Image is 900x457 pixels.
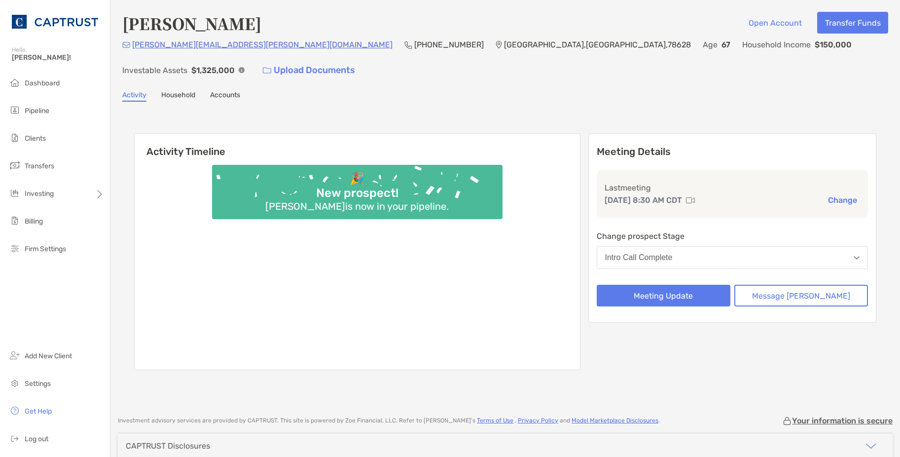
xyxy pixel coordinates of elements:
[504,38,691,51] p: [GEOGRAPHIC_DATA] , [GEOGRAPHIC_DATA] , 78628
[414,38,484,51] p: [PHONE_NUMBER]
[256,60,361,81] a: Upload Documents
[9,76,21,88] img: dashboard icon
[122,12,261,35] h4: [PERSON_NAME]
[25,245,66,253] span: Firm Settings
[686,196,695,204] img: communication type
[721,38,730,51] p: 67
[132,38,393,51] p: [PERSON_NAME][EMAIL_ADDRESS][PERSON_NAME][DOMAIN_NAME]
[9,187,21,199] img: investing icon
[605,182,861,194] p: Last meeting
[9,432,21,444] img: logout icon
[9,377,21,389] img: settings icon
[25,352,72,360] span: Add New Client
[25,407,52,416] span: Get Help
[25,217,43,226] span: Billing
[12,4,98,39] img: CAPTRUST Logo
[212,165,503,211] img: Confetti
[25,134,46,143] span: Clients
[25,435,48,443] span: Log out
[118,417,660,424] p: Investment advisory services are provided by CAPTRUST . This site is powered by Zoe Financial, LL...
[741,12,809,34] button: Open Account
[126,441,210,451] div: CAPTRUST Disclosures
[597,246,868,269] button: Intro Call Complete
[12,53,104,62] span: [PERSON_NAME]!
[25,190,54,198] span: Investing
[792,416,893,425] p: Your information is secure
[9,405,21,417] img: get-help icon
[261,200,453,212] div: [PERSON_NAME] is now in your pipeline.
[572,417,658,424] a: Model Marketplace Disclosures
[605,253,673,262] div: Intro Call Complete
[9,132,21,144] img: clients icon
[9,215,21,227] img: billing icon
[122,91,146,102] a: Activity
[496,41,502,49] img: Location Icon
[9,104,21,116] img: pipeline icon
[703,38,718,51] p: Age
[210,91,240,102] a: Accounts
[191,64,235,76] p: $1,325,000
[312,186,402,200] div: New prospect!
[9,242,21,254] img: firm-settings icon
[25,79,60,87] span: Dashboard
[239,67,245,73] img: Info Icon
[161,91,195,102] a: Household
[597,146,868,158] p: Meeting Details
[734,285,868,306] button: Message [PERSON_NAME]
[815,38,852,51] p: $150,000
[25,162,54,170] span: Transfers
[825,195,860,205] button: Change
[597,285,730,306] button: Meeting Update
[9,349,21,361] img: add_new_client icon
[346,172,368,186] div: 🎉
[135,134,580,157] h6: Activity Timeline
[122,64,187,76] p: Investable Assets
[25,107,49,115] span: Pipeline
[122,42,130,48] img: Email Icon
[605,194,682,206] p: [DATE] 8:30 AM CDT
[518,417,558,424] a: Privacy Policy
[742,38,811,51] p: Household Income
[9,159,21,171] img: transfers icon
[817,12,888,34] button: Transfer Funds
[477,417,513,424] a: Terms of Use
[597,230,868,242] p: Change prospect Stage
[404,41,412,49] img: Phone Icon
[263,67,271,74] img: button icon
[854,256,860,260] img: Open dropdown arrow
[865,440,877,452] img: icon arrow
[25,380,51,388] span: Settings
